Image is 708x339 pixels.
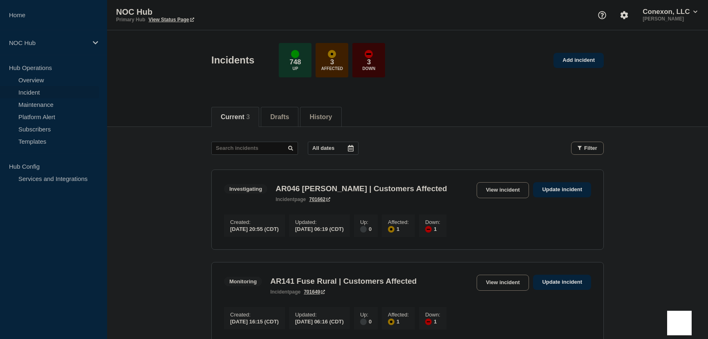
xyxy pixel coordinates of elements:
[360,319,367,325] div: disabled
[533,275,591,290] a: Update incident
[116,7,280,17] p: NOC Hub
[230,318,279,325] div: [DATE] 16:15 (CDT)
[308,142,358,155] button: All dates
[295,312,344,318] p: Updated :
[553,53,604,68] a: Add incident
[270,289,289,295] span: incident
[641,8,699,16] button: Conexon, LLC
[388,319,394,325] div: affected
[667,311,692,335] iframe: Help Scout Beacon - Open
[270,289,300,295] p: page
[289,58,301,66] p: 748
[388,225,409,233] div: 1
[321,66,343,71] p: Affected
[363,66,376,71] p: Down
[312,145,334,151] p: All dates
[116,17,145,23] p: Primary Hub
[425,219,440,225] p: Down :
[211,54,254,66] h1: Incidents
[211,142,298,155] input: Search incidents
[292,66,298,71] p: Up
[230,219,279,225] p: Created :
[328,50,336,58] div: affected
[594,7,611,24] button: Support
[291,50,299,58] div: up
[224,184,267,194] span: Investigating
[360,219,372,225] p: Up :
[295,318,344,325] div: [DATE] 06:16 (CDT)
[276,184,447,193] h3: AR046 [PERSON_NAME] | Customers Affected
[276,197,306,202] p: page
[425,319,432,325] div: down
[360,225,372,233] div: 0
[571,142,604,155] button: Filter
[246,113,250,120] span: 3
[224,277,262,286] span: Monitoring
[221,113,250,121] button: Current 3
[230,312,279,318] p: Created :
[9,39,87,46] p: NOC Hub
[641,16,699,22] p: [PERSON_NAME]
[148,17,194,23] a: View Status Page
[295,219,344,225] p: Updated :
[309,113,332,121] button: History
[388,318,409,325] div: 1
[425,225,440,233] div: 1
[309,197,330,202] a: 701662
[477,275,529,291] a: View incident
[270,113,289,121] button: Drafts
[533,182,591,197] a: Update incident
[276,197,294,202] span: incident
[360,318,372,325] div: 0
[365,50,373,58] div: down
[425,318,440,325] div: 1
[425,312,440,318] p: Down :
[304,289,325,295] a: 701649
[584,145,597,151] span: Filter
[330,58,334,66] p: 3
[367,58,371,66] p: 3
[270,277,417,286] h3: AR141 Fuse Rural | Customers Affected
[477,182,529,198] a: View incident
[360,226,367,233] div: disabled
[388,226,394,233] div: affected
[616,7,633,24] button: Account settings
[388,312,409,318] p: Affected :
[425,226,432,233] div: down
[295,225,344,232] div: [DATE] 06:19 (CDT)
[388,219,409,225] p: Affected :
[360,312,372,318] p: Up :
[230,225,279,232] div: [DATE] 20:55 (CDT)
